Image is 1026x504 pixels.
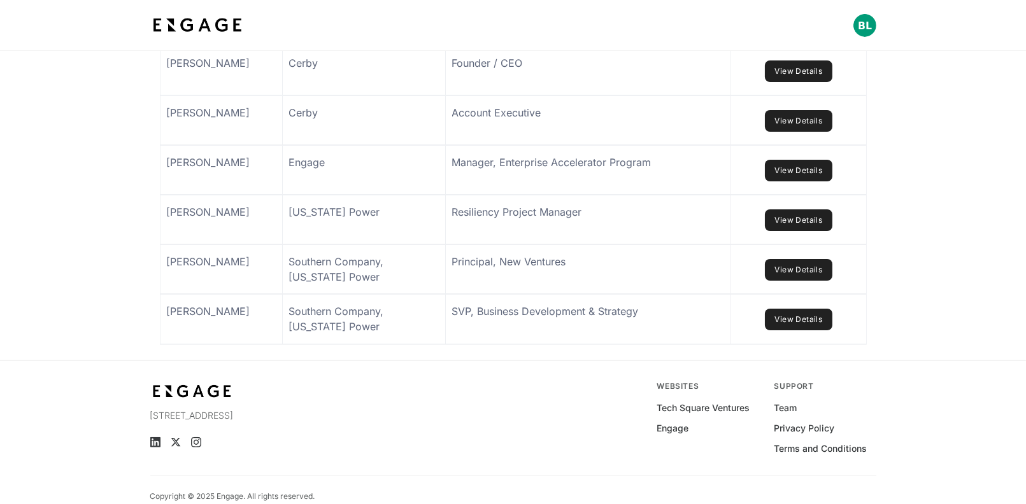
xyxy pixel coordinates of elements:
a: Terms and Conditions [774,442,867,455]
a: Team [774,402,797,414]
a: Privacy Policy [774,422,835,435]
ul: Social media [150,437,371,447]
button: Open profile menu [853,14,876,37]
div: Websites [657,381,759,391]
a: View Details [765,60,833,82]
img: bdf1fb74-1727-4ba0-a5bd-bc74ae9fc70b.jpeg [150,381,234,402]
a: Engage [657,422,689,435]
a: Tech Square Ventures [657,402,750,414]
a: View Details [765,259,833,281]
img: bdf1fb74-1727-4ba0-a5bd-bc74ae9fc70b.jpeg [150,14,245,37]
a: View Details [765,209,833,231]
a: View Details [765,160,833,181]
p: Copyright © 2025 Engage. All rights reserved. [150,491,315,501]
a: X (Twitter) [171,437,181,447]
div: Support [774,381,876,391]
a: Instagram [191,437,201,447]
a: View Details [765,309,833,330]
p: [STREET_ADDRESS] [150,409,371,422]
a: View Details [765,110,833,132]
a: LinkedIn [150,437,160,447]
img: Profile picture of Belsasar Lepe [853,14,876,37]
